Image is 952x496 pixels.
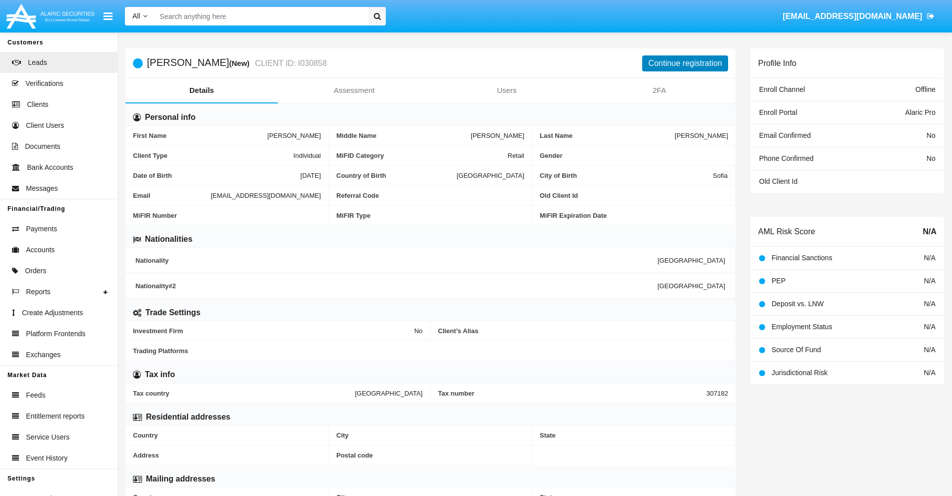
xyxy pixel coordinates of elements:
span: [GEOGRAPHIC_DATA] [457,172,524,179]
span: Documents [25,141,60,152]
span: Email Confirmed [759,131,811,139]
a: [EMAIL_ADDRESS][DOMAIN_NAME] [778,2,940,30]
h6: Residential addresses [146,412,230,423]
span: N/A [923,226,937,238]
span: Create Adjustments [22,308,83,318]
span: N/A [924,277,936,285]
span: City of Birth [540,172,713,179]
span: Source Of Fund [772,346,821,354]
span: MiFIR Type [336,212,524,219]
button: Continue registration [642,55,728,71]
span: [EMAIL_ADDRESS][DOMAIN_NAME] [211,192,321,199]
span: Event History [26,453,67,464]
span: Postal code [336,452,524,459]
span: Entitlement reports [26,411,85,422]
span: Date of Birth [133,172,300,179]
span: [GEOGRAPHIC_DATA] [658,282,725,290]
span: MiFIR Number [133,212,321,219]
span: Retail [508,152,524,159]
span: Accounts [26,245,55,255]
h6: AML Risk Score [758,227,815,236]
span: Client Users [26,120,64,131]
h5: [PERSON_NAME] [147,57,327,69]
h6: Tax info [145,369,175,380]
small: CLIENT ID: I030858 [252,59,327,67]
span: City [336,432,524,439]
span: Feeds [26,390,45,401]
span: Bank Accounts [27,162,73,173]
span: [DATE] [300,172,321,179]
span: No [927,154,936,162]
span: Exchanges [26,350,60,360]
span: [EMAIL_ADDRESS][DOMAIN_NAME] [783,12,922,20]
span: State [540,432,728,439]
span: [PERSON_NAME] [675,132,728,139]
span: MiFIR Expiration Date [540,212,728,219]
span: Nationality [135,257,658,264]
h6: Mailing addresses [146,474,215,485]
span: N/A [924,346,936,354]
a: Details [125,78,278,102]
span: Payments [26,224,57,234]
span: [PERSON_NAME] [267,132,321,139]
span: Service Users [26,432,69,443]
span: No [414,327,423,335]
span: [GEOGRAPHIC_DATA] [658,257,725,264]
span: Employment Status [772,323,832,331]
span: Tax number [438,390,707,397]
span: [PERSON_NAME] [471,132,524,139]
span: N/A [924,254,936,262]
span: Client Type [133,152,293,159]
span: Country of Birth [336,172,457,179]
span: [GEOGRAPHIC_DATA] [355,390,422,397]
span: No [927,131,936,139]
span: Individual [293,152,321,159]
span: Old Client Id [759,177,798,185]
span: Nationality #2 [135,282,658,290]
span: Phone Confirmed [759,154,814,162]
h6: Personal info [145,112,195,123]
span: Sofia [713,172,728,179]
a: Assessment [278,78,430,102]
span: Offline [916,85,936,93]
img: Logo image [5,1,96,31]
span: Trading Platforms [133,347,728,355]
div: (New) [229,57,252,69]
input: Search [155,7,365,25]
h6: Nationalities [145,234,192,245]
span: Tax country [133,390,355,397]
span: Orders [25,266,46,276]
a: All [125,11,155,21]
h6: Trade Settings [145,307,200,318]
span: Enroll Channel [759,85,805,93]
span: Reports [26,287,50,297]
span: PEP [772,277,786,285]
span: N/A [924,300,936,308]
span: Messages [26,183,58,194]
span: Verifications [25,78,63,89]
span: Investment Firm [133,327,414,335]
span: Deposit vs. LNW [772,300,824,308]
span: Address [133,452,321,459]
span: Middle Name [336,132,471,139]
span: MiFID Category [336,152,508,159]
span: Referral Code [336,192,524,199]
span: 307182 [707,390,728,397]
span: Enroll Portal [759,108,797,116]
span: Email [133,192,211,199]
span: N/A [924,323,936,331]
span: First Name [133,132,267,139]
span: Client’s Alias [438,327,729,335]
span: Jurisdictional Risk [772,369,828,377]
a: Users [431,78,583,102]
span: N/A [924,369,936,377]
span: Financial Sanctions [772,254,832,262]
span: Leads [28,57,47,68]
span: Country [133,432,321,439]
span: Clients [27,99,48,110]
span: All [132,12,140,20]
span: Platform Frontends [26,329,85,339]
h6: Profile Info [758,58,796,68]
span: Last Name [540,132,675,139]
a: 2FA [583,78,736,102]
